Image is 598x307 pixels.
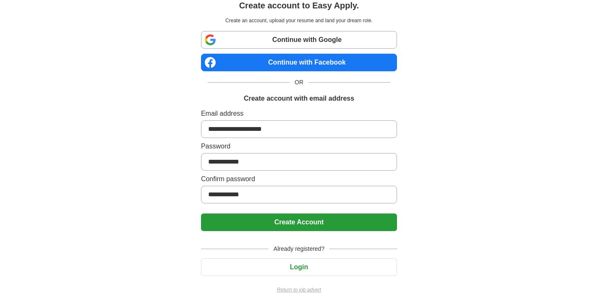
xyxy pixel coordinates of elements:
[201,286,397,294] a: Return to job advert
[201,141,397,151] label: Password
[201,213,397,231] button: Create Account
[201,258,397,276] button: Login
[201,54,397,71] a: Continue with Facebook
[201,263,397,271] a: Login
[290,78,308,87] span: OR
[201,31,397,49] a: Continue with Google
[201,109,397,119] label: Email address
[244,94,354,104] h1: Create account with email address
[203,17,395,24] p: Create an account, upload your resume and land your dream role.
[201,174,397,184] label: Confirm password
[269,245,329,253] span: Already registered?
